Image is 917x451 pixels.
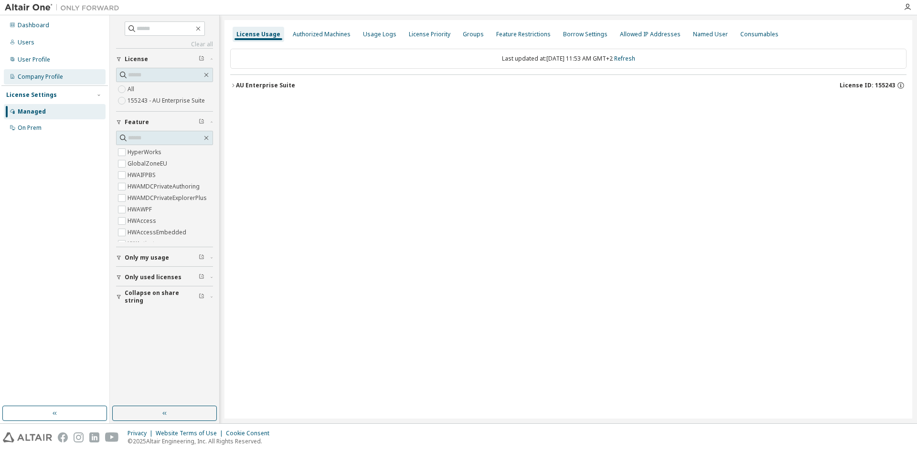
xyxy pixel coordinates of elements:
p: © 2025 Altair Engineering, Inc. All Rights Reserved. [128,437,275,445]
button: Only used licenses [116,267,213,288]
div: Company Profile [18,73,63,81]
span: Only my usage [125,254,169,262]
img: linkedin.svg [89,432,99,442]
button: AU Enterprise SuiteLicense ID: 155243 [230,75,906,96]
span: Clear filter [199,118,204,126]
img: altair_logo.svg [3,432,52,442]
span: License [125,55,148,63]
span: Only used licenses [125,273,181,281]
div: User Profile [18,56,50,63]
div: Allowed IP Addresses [620,31,681,38]
div: Dashboard [18,21,49,29]
img: Altair One [5,3,124,12]
div: Feature Restrictions [496,31,551,38]
span: Feature [125,118,149,126]
span: Clear filter [199,55,204,63]
div: AU Enterprise Suite [236,82,295,89]
button: Only my usage [116,247,213,268]
div: Last updated at: [DATE] 11:53 AM GMT+2 [230,49,906,69]
div: License Usage [236,31,280,38]
img: youtube.svg [105,432,119,442]
div: License Priority [409,31,450,38]
button: Feature [116,112,213,133]
label: 155243 - AU Enterprise Suite [128,95,207,106]
div: Cookie Consent [226,430,275,437]
label: HWAMDCPrivateExplorerPlus [128,192,209,204]
div: Website Terms of Use [156,430,226,437]
label: HWAMDCPrivateAuthoring [128,181,202,192]
span: Clear filter [199,273,204,281]
label: HWAccess [128,215,158,227]
a: Clear all [116,41,213,48]
label: All [128,84,136,95]
div: Borrow Settings [563,31,608,38]
img: instagram.svg [74,432,84,442]
span: Clear filter [199,254,204,262]
button: License [116,49,213,70]
label: HWAWPF [128,204,154,215]
label: HWAIFPBS [128,169,158,181]
div: Privacy [128,430,156,437]
div: Managed [18,108,46,115]
img: facebook.svg [58,432,68,442]
label: GlobalZoneEU [128,158,169,169]
div: License Settings [6,91,57,99]
span: Collapse on share string [125,289,199,304]
div: Consumables [740,31,778,38]
label: HyperWorks [128,147,163,158]
div: Users [18,39,34,46]
span: Clear filter [199,293,204,301]
button: Collapse on share string [116,286,213,307]
label: HWActivate [128,238,160,250]
div: Named User [693,31,728,38]
div: Authorized Machines [293,31,351,38]
label: HWAccessEmbedded [128,227,188,238]
a: Refresh [614,54,635,63]
div: Groups [463,31,484,38]
span: License ID: 155243 [840,82,895,89]
div: On Prem [18,124,42,132]
div: Usage Logs [363,31,396,38]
